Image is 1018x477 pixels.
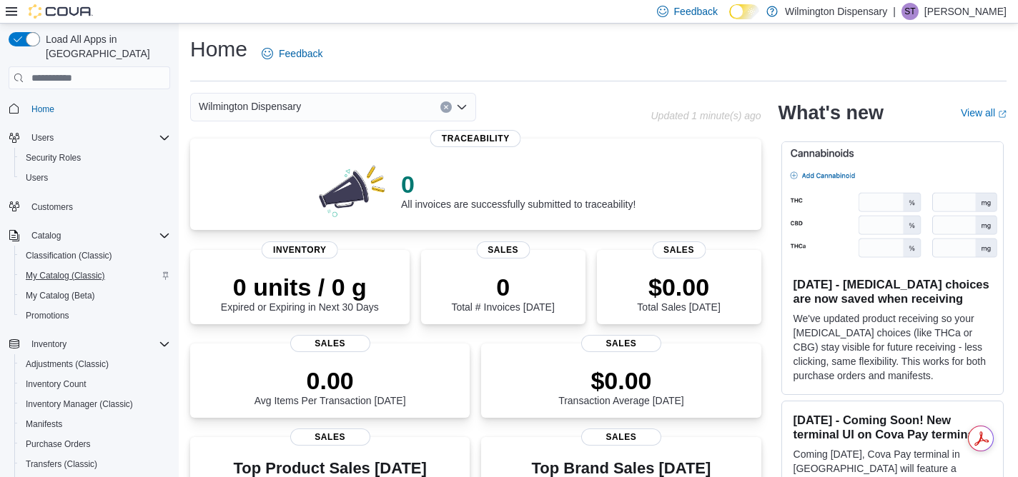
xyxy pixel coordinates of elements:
span: Inventory Manager (Classic) [26,398,133,410]
button: Security Roles [14,148,176,168]
a: Adjustments (Classic) [20,356,114,373]
span: Catalog [26,227,170,244]
span: ST [904,3,915,20]
span: Feedback [674,4,718,19]
span: Wilmington Dispensary [199,98,301,115]
span: Purchase Orders [20,436,170,453]
button: Open list of options [456,101,468,113]
span: Transfers (Classic) [20,456,170,473]
span: Manifests [20,416,170,433]
span: Users [20,169,170,186]
span: Adjustments (Classic) [26,358,109,370]
button: Catalog [26,227,66,244]
span: Inventory [31,338,66,350]
button: Purchase Orders [14,434,176,454]
span: Dark Mode [729,19,730,20]
button: Promotions [14,306,176,326]
button: My Catalog (Classic) [14,266,176,286]
span: Inventory [262,241,338,258]
span: Catalog [31,230,61,241]
a: Security Roles [20,149,87,166]
span: Adjustments (Classic) [20,356,170,373]
p: $0.00 [558,366,684,395]
a: Customers [26,199,79,216]
span: Users [26,129,170,146]
h3: [DATE] - [MEDICAL_DATA] choices are now saved when receiving [794,277,992,306]
h3: Top Product Sales [DATE] [233,460,426,477]
a: My Catalog (Classic) [20,267,111,284]
span: Traceability [430,130,521,147]
a: My Catalog (Beta) [20,287,101,304]
span: Home [26,99,170,117]
span: Transfers (Classic) [26,458,97,470]
span: Sales [290,335,370,352]
span: Customers [26,198,170,216]
p: 0 units / 0 g [221,273,379,301]
p: We've updated product receiving so your [MEDICAL_DATA] choices (like THCa or CBG) stay visible fo... [794,311,992,383]
span: Classification (Classic) [20,247,170,264]
p: [PERSON_NAME] [924,3,1007,20]
div: Expired or Expiring in Next 30 Days [221,273,379,313]
span: Inventory [26,336,170,353]
span: Sales [581,335,661,352]
span: Feedback [279,46,322,61]
button: Customers [3,196,176,217]
button: Classification (Classic) [14,246,176,266]
button: Adjustments (Classic) [14,354,176,374]
a: Users [20,169,54,186]
span: Purchase Orders [26,438,91,450]
button: My Catalog (Beta) [14,286,176,306]
h3: [DATE] - Coming Soon! New terminal UI on Cova Pay terminals [794,413,992,441]
div: Transaction Average [DATE] [558,366,684,406]
span: My Catalog (Beta) [20,287,170,304]
h2: What's new [779,101,884,124]
img: 0 [315,161,390,219]
div: Total # Invoices [DATE] [451,273,554,313]
h3: Top Brand Sales [DATE] [532,460,711,477]
span: Sales [290,428,370,446]
span: Security Roles [26,152,81,164]
div: Sydney Taylor [901,3,919,20]
p: $0.00 [637,273,720,301]
span: My Catalog (Classic) [20,267,170,284]
span: Sales [581,428,661,446]
button: Inventory Manager (Classic) [14,394,176,414]
svg: External link [998,110,1007,119]
a: Classification (Classic) [20,247,118,264]
p: 0 [451,273,554,301]
a: Promotions [20,307,75,324]
button: Inventory [26,336,72,353]
span: My Catalog (Beta) [26,290,95,301]
div: Avg Items Per Transaction [DATE] [254,366,406,406]
span: Security Roles [20,149,170,166]
span: Inventory Count [26,378,87,390]
button: Catalog [3,226,176,246]
div: Total Sales [DATE] [637,273,720,313]
p: Updated 1 minute(s) ago [651,110,761,121]
span: Manifests [26,418,62,430]
button: Manifests [14,414,176,434]
button: Users [26,129,59,146]
span: Users [31,132,54,144]
span: Sales [476,241,530,258]
span: Home [31,104,54,115]
span: Inventory Manager (Classic) [20,396,170,413]
button: Transfers (Classic) [14,454,176,474]
input: Dark Mode [729,4,759,19]
a: Inventory Count [20,376,92,393]
a: Feedback [256,39,328,68]
a: Home [26,101,60,118]
span: Classification (Classic) [26,250,112,261]
button: Clear input [440,101,452,113]
button: Users [3,128,176,148]
h1: Home [190,35,247,64]
a: Manifests [20,416,68,433]
span: Promotions [20,307,170,324]
p: 0 [401,170,636,199]
a: View allExternal link [961,107,1007,119]
span: My Catalog (Classic) [26,270,105,281]
button: Home [3,98,176,119]
span: Inventory Count [20,376,170,393]
a: Inventory Manager (Classic) [20,396,139,413]
a: Transfers (Classic) [20,456,103,473]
